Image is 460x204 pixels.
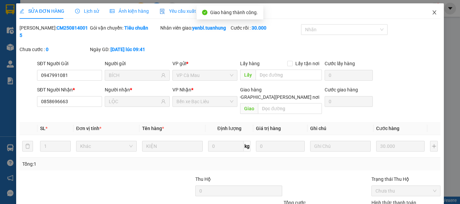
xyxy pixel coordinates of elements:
[22,160,178,168] div: Tổng: 1
[195,176,211,182] span: Thu Hộ
[376,141,425,152] input: 0
[371,175,440,183] div: Trạng thái Thu Hộ
[75,9,80,13] span: clock-circle
[293,60,322,67] span: Lấy tận nơi
[227,93,322,101] span: [GEOGRAPHIC_DATA][PERSON_NAME] nơi
[20,24,89,39] div: [PERSON_NAME]:
[109,98,160,105] input: Tên người nhận
[432,10,437,15] span: close
[325,96,373,107] input: Cước giao hàng
[176,96,233,107] span: Bến xe Bạc Liêu
[430,141,438,152] button: plus
[46,47,48,52] b: 0
[256,70,322,80] input: Dọc đường
[240,61,260,66] span: Lấy hàng
[22,141,33,152] button: delete
[252,25,266,31] b: 30.000
[80,141,133,151] span: Khác
[307,122,373,135] th: Ghi chú
[20,9,24,13] span: edit
[310,141,371,152] input: Ghi Chú
[105,60,170,67] div: Người gửi
[244,141,251,152] span: kg
[75,8,99,14] span: Lịch sử
[217,126,241,131] span: Định lượng
[40,126,45,131] span: SL
[210,10,258,15] span: Giao hàng thành công.
[172,87,191,92] span: VP Nhận
[425,3,444,22] button: Close
[376,126,399,131] span: Cước hàng
[90,46,159,53] div: Ngày GD:
[110,8,149,14] span: Ảnh kiện hàng
[325,87,358,92] label: Cước giao hàng
[110,9,114,13] span: picture
[142,126,164,131] span: Tên hàng
[20,46,89,53] div: Chưa cước :
[231,24,300,32] div: Cước rồi :
[37,86,102,93] div: SĐT Người Nhận
[258,103,322,114] input: Dọc đường
[240,87,262,92] span: Giao hàng
[160,8,231,14] span: Yêu cầu xuất hóa đơn điện tử
[192,25,226,31] b: yenbl.tuanhung
[202,10,207,15] span: check-circle
[160,24,229,32] div: Nhân viên giao:
[375,186,436,196] span: Chưa thu
[110,47,145,52] b: [DATE] lúc 09:41
[240,103,258,114] span: Giao
[256,141,304,152] input: 0
[20,8,64,14] span: SỬA ĐƠN HÀNG
[109,72,160,79] input: Tên người gửi
[105,86,170,93] div: Người nhận
[37,60,102,67] div: SĐT Người Gửi
[142,141,203,152] input: VD: Bàn, Ghế
[161,73,166,78] span: user
[90,24,159,32] div: Gói vận chuyển:
[325,70,373,81] input: Cước lấy hàng
[161,99,166,104] span: user
[325,61,355,66] label: Cước lấy hàng
[256,126,281,131] span: Giá trị hàng
[76,126,101,131] span: Đơn vị tính
[240,70,256,80] span: Lấy
[124,25,148,31] b: Tiêu chuẩn
[176,70,233,80] span: VP Cà Mau
[160,9,165,14] img: icon
[172,60,237,67] div: VP gửi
